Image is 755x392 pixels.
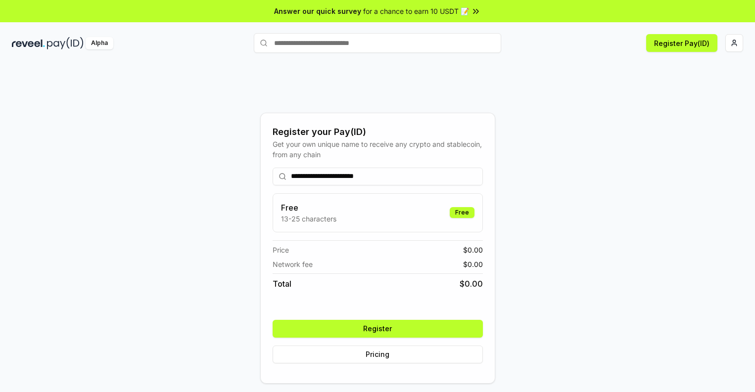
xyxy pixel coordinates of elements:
[281,202,336,214] h3: Free
[12,37,45,49] img: reveel_dark
[646,34,717,52] button: Register Pay(ID)
[274,6,361,16] span: Answer our quick survey
[273,259,313,269] span: Network fee
[273,139,483,160] div: Get your own unique name to receive any crypto and stablecoin, from any chain
[273,346,483,363] button: Pricing
[273,245,289,255] span: Price
[273,125,483,139] div: Register your Pay(ID)
[463,259,483,269] span: $ 0.00
[463,245,483,255] span: $ 0.00
[363,6,469,16] span: for a chance to earn 10 USDT 📝
[281,214,336,224] p: 13-25 characters
[47,37,84,49] img: pay_id
[273,278,291,290] span: Total
[460,278,483,290] span: $ 0.00
[273,320,483,338] button: Register
[86,37,113,49] div: Alpha
[450,207,474,218] div: Free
